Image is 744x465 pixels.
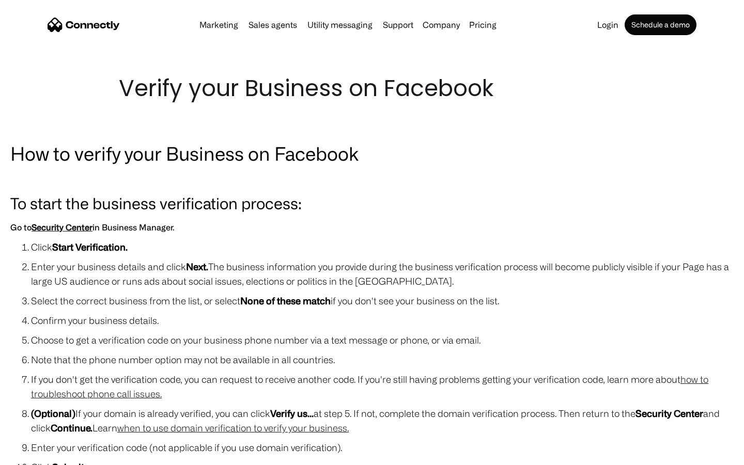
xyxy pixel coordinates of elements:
li: Select the correct business from the list, or select if you don't see your business on the list. [31,293,734,308]
li: Choose to get a verification code on your business phone number via a text message or phone, or v... [31,333,734,347]
aside: Language selected: English [10,447,62,461]
a: Schedule a demo [625,14,696,35]
a: Login [593,21,623,29]
strong: Next. [186,261,208,272]
li: If you don't get the verification code, you can request to receive another code. If you're still ... [31,372,734,401]
a: Support [379,21,417,29]
strong: Verify us... [270,408,314,419]
li: Enter your business details and click The business information you provide during the business ve... [31,259,734,288]
li: Confirm your business details. [31,313,734,328]
li: Click [31,240,734,254]
strong: None of these match [240,296,331,306]
li: If your domain is already verified, you can click at step 5. If not, complete the domain verifica... [31,406,734,435]
a: Marketing [195,21,242,29]
li: Enter your verification code (not applicable if you use domain verification). [31,440,734,455]
div: Company [423,18,460,32]
a: Sales agents [244,21,301,29]
a: when to use domain verification to verify your business. [117,423,349,433]
a: Security Center [32,223,92,232]
ul: Language list [21,447,62,461]
strong: Security Center [636,408,703,419]
a: Utility messaging [303,21,377,29]
strong: (Optional) [31,408,75,419]
li: Note that the phone number option may not be available in all countries. [31,352,734,367]
p: ‍ [10,172,734,186]
h3: To start the business verification process: [10,191,734,215]
h1: Verify your Business on Facebook [119,72,625,104]
h2: How to verify your Business on Facebook [10,141,734,166]
strong: Continue. [51,423,92,433]
a: Pricing [465,21,501,29]
strong: Start Verification. [52,242,128,252]
h6: Go to in Business Manager. [10,220,734,235]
